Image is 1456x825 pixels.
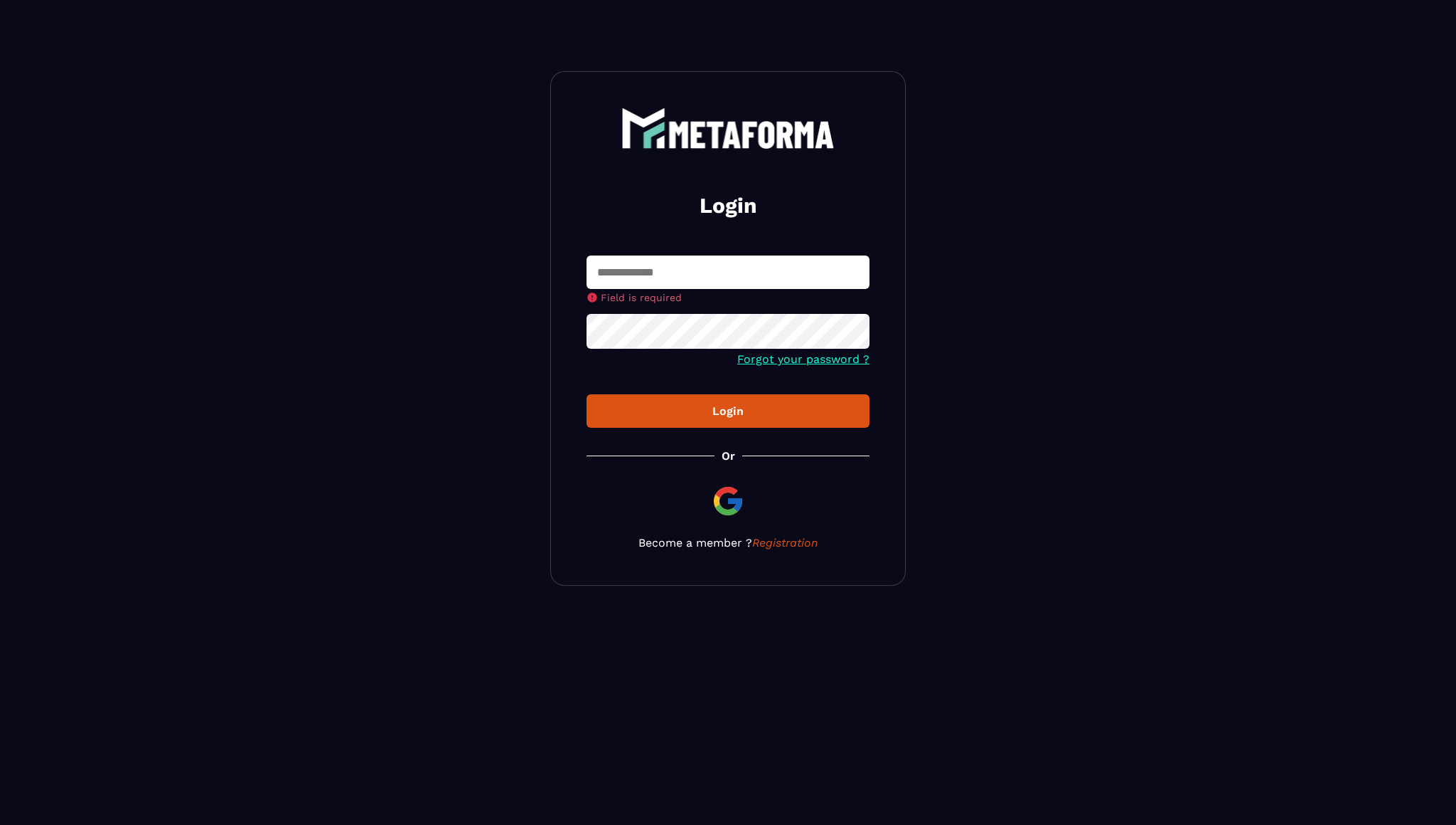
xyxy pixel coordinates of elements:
p: Or [722,449,735,463]
p: Become a member ? [587,536,869,550]
h2: Login [604,191,852,220]
a: Registration [752,536,818,550]
img: google [711,484,745,518]
a: Forgot your password ? [737,352,869,366]
div: Login [598,404,858,418]
span: Field is required [601,292,682,303]
img: logo [621,107,835,149]
a: logo [587,107,869,149]
button: Login [587,394,869,428]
